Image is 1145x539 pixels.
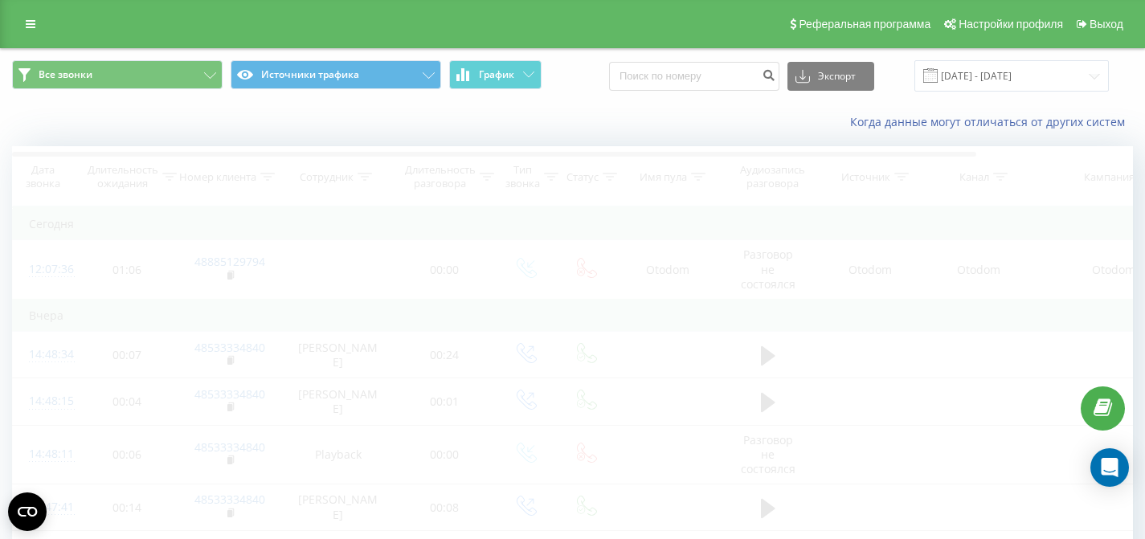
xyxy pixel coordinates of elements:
button: Open CMP widget [8,492,47,531]
span: Настройки профиля [959,18,1063,31]
div: Open Intercom Messenger [1090,448,1129,487]
a: Когда данные могут отличаться от других систем [850,114,1133,129]
button: Источники трафика [231,60,441,89]
span: Выход [1090,18,1123,31]
input: Поиск по номеру [609,62,779,91]
button: График [449,60,542,89]
span: Все звонки [39,68,92,81]
button: Все звонки [12,60,223,89]
button: Экспорт [787,62,874,91]
span: График [479,69,514,80]
span: Реферальная программа [799,18,930,31]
